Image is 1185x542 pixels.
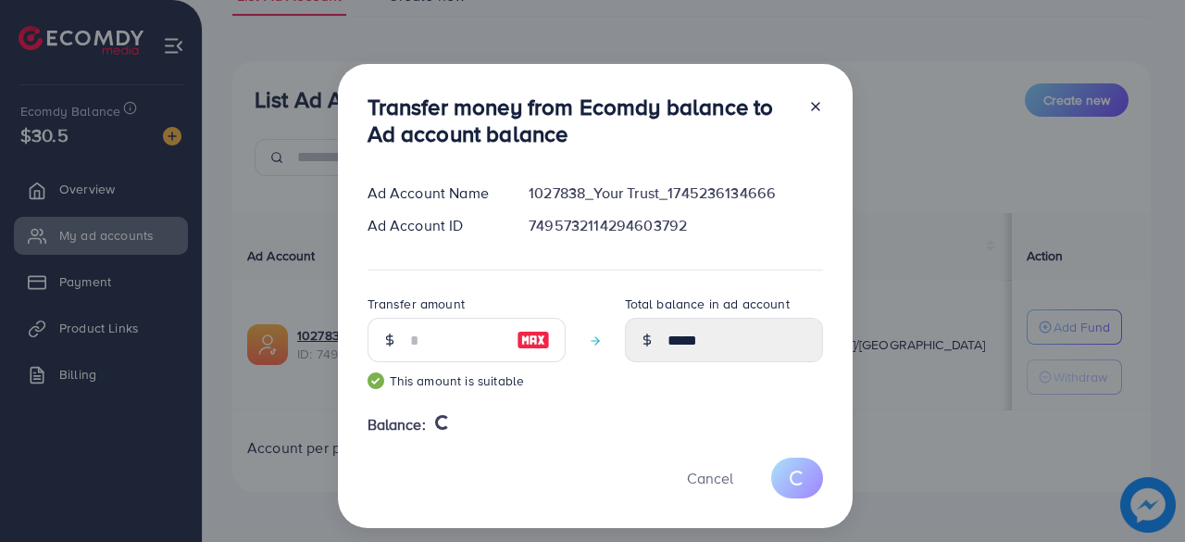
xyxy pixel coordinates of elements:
div: Ad Account ID [353,215,515,236]
img: guide [368,372,384,389]
img: image [517,329,550,351]
span: Balance: [368,414,426,435]
label: Total balance in ad account [625,295,790,313]
button: Cancel [664,458,756,498]
span: Cancel [687,468,733,488]
div: 7495732114294603792 [514,215,837,236]
label: Transfer amount [368,295,465,313]
small: This amount is suitable [368,372,566,390]
div: Ad Account Name [353,183,515,204]
h3: Transfer money from Ecomdy balance to Ad account balance [368,94,793,147]
div: 1027838_Your Trust_1745236134666 [514,183,837,204]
